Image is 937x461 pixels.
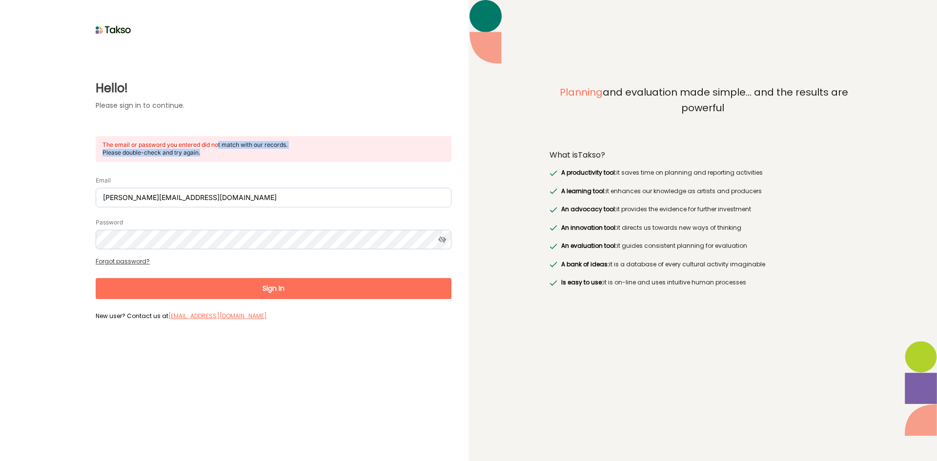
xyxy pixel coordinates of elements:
[550,150,605,160] label: What is
[559,260,765,269] label: it is a database of every cultural activity imaginable
[96,177,111,184] label: Email
[560,85,603,99] span: Planning
[561,187,606,195] span: A learning tool:
[550,225,557,231] img: greenRight
[550,170,557,176] img: greenRight
[550,85,856,138] label: and evaluation made simple... and the results are powerful
[559,204,751,214] label: it provides the evidence for further investment
[550,207,557,213] img: greenRight
[561,223,617,232] span: An innovation tool:
[96,278,451,299] button: Sign In
[96,188,451,207] input: Email
[96,100,451,111] label: Please sign in to continue.
[96,22,131,37] img: taksoLoginLogo
[550,188,557,194] img: greenRight
[561,241,617,250] span: An evaluation tool:
[561,260,609,268] span: A bank of ideas:
[550,280,557,286] img: greenRight
[96,257,150,265] a: Forgot password?
[102,141,306,157] label: The email or password you entered did not match with our records. Please double-check and try again.
[578,149,605,160] span: Takso?
[168,311,267,321] label: [EMAIL_ADDRESS][DOMAIN_NAME]
[96,219,123,226] label: Password
[559,186,761,196] label: it enhances our knowledge as artists and producers
[561,205,616,213] span: An advocacy tool:
[550,261,557,267] img: greenRight
[550,243,557,249] img: greenRight
[559,168,762,178] label: it saves time on planning and reporting activities
[559,223,741,233] label: it directs us towards new ways of thinking
[561,278,603,286] span: Is easy to use:
[559,241,747,251] label: it guides consistent planning for evaluation
[96,80,451,97] label: Hello!
[168,312,267,320] a: [EMAIL_ADDRESS][DOMAIN_NAME]
[559,278,746,287] label: it is on-line and uses intuitive human processes
[561,168,616,177] span: A productivity tool:
[96,311,451,320] label: New user? Contact us at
